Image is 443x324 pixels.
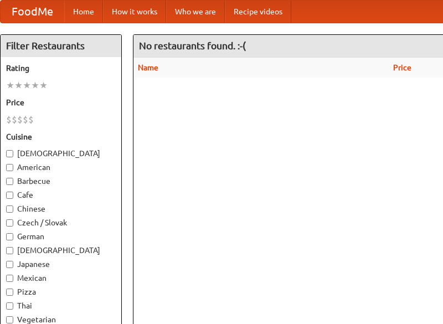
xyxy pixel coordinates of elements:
li: $ [23,114,28,126]
input: Mexican [6,275,13,282]
label: Cafe [6,189,116,200]
li: $ [28,114,34,126]
a: Price [393,63,411,72]
li: $ [12,114,17,126]
li: $ [17,114,23,126]
label: German [6,231,116,242]
input: Chinese [6,205,13,213]
li: ★ [6,79,14,91]
a: Name [138,63,158,72]
a: FoodMe [1,1,64,23]
label: American [6,162,116,173]
label: Pizza [6,286,116,297]
ng-pluralize: No restaurants found. :-( [139,40,246,51]
a: How it works [103,1,166,23]
label: Mexican [6,272,116,284]
label: [DEMOGRAPHIC_DATA] [6,245,116,256]
a: Recipe videos [225,1,291,23]
li: $ [6,114,12,126]
h5: Rating [6,63,116,74]
label: Chinese [6,203,116,214]
input: Cafe [6,192,13,199]
label: [DEMOGRAPHIC_DATA] [6,148,116,159]
label: Thai [6,300,116,311]
input: Japanese [6,261,13,268]
input: German [6,233,13,240]
h4: Filter Restaurants [1,35,121,57]
a: Home [64,1,103,23]
input: American [6,164,13,171]
label: Czech / Slovak [6,217,116,228]
h5: Price [6,97,116,108]
input: Vegetarian [6,316,13,323]
li: ★ [14,79,23,91]
input: [DEMOGRAPHIC_DATA] [6,150,13,157]
input: [DEMOGRAPHIC_DATA] [6,247,13,254]
input: Thai [6,302,13,310]
li: ★ [31,79,39,91]
li: ★ [23,79,31,91]
label: Japanese [6,259,116,270]
input: Pizza [6,289,13,296]
a: Who we are [166,1,225,23]
label: Barbecue [6,176,116,187]
input: Barbecue [6,178,13,185]
input: Czech / Slovak [6,219,13,227]
li: ★ [39,79,48,91]
h5: Cuisine [6,131,116,142]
